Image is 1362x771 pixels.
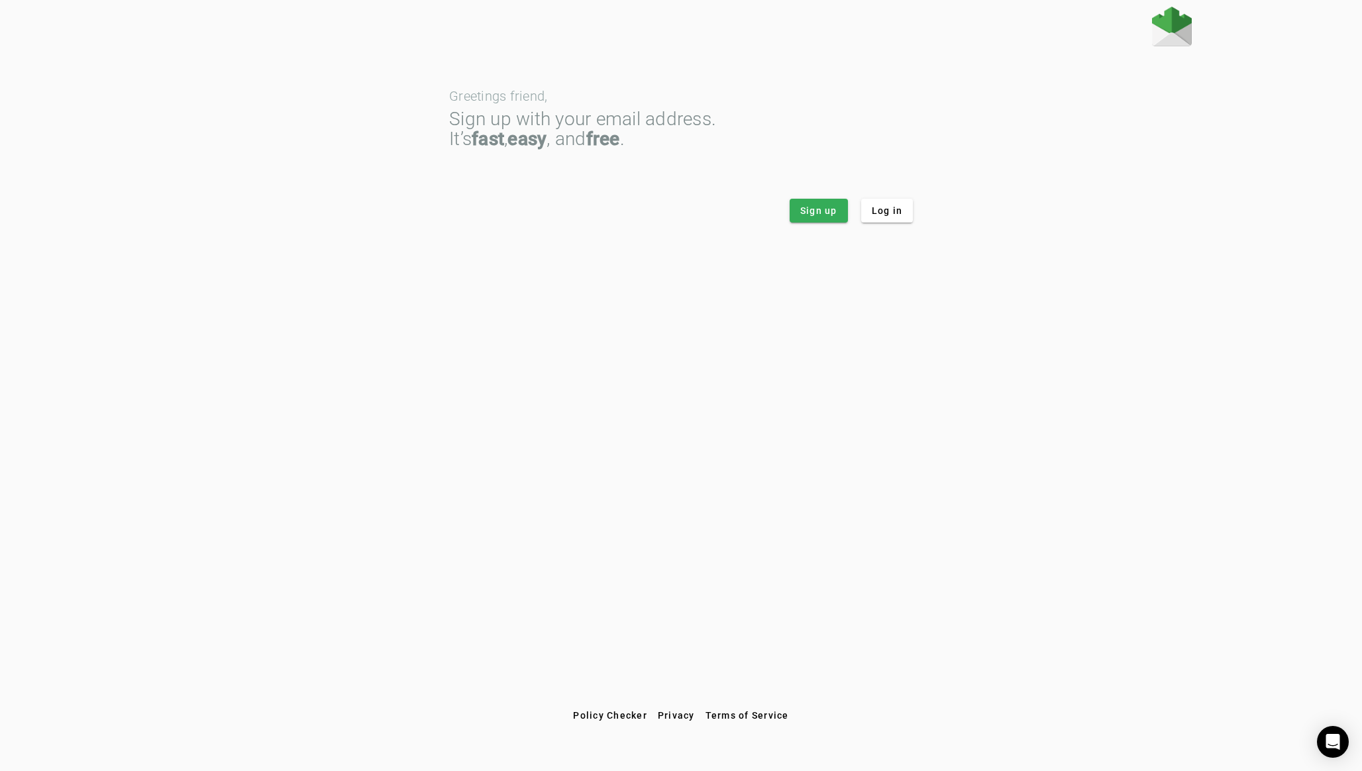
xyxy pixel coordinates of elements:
[568,703,653,727] button: Policy Checker
[790,199,848,223] button: Sign up
[449,89,913,103] div: Greetings friend,
[872,204,903,217] span: Log in
[700,703,794,727] button: Terms of Service
[800,204,837,217] span: Sign up
[653,703,700,727] button: Privacy
[658,710,695,721] span: Privacy
[586,128,620,150] strong: free
[472,128,504,150] strong: fast
[706,710,789,721] span: Terms of Service
[861,199,914,223] button: Log in
[507,128,547,150] strong: easy
[449,109,913,149] div: Sign up with your email address. It’s , , and .
[1152,7,1192,46] img: Fraudmarc Logo
[1317,726,1349,758] div: Open Intercom Messenger
[573,710,647,721] span: Policy Checker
